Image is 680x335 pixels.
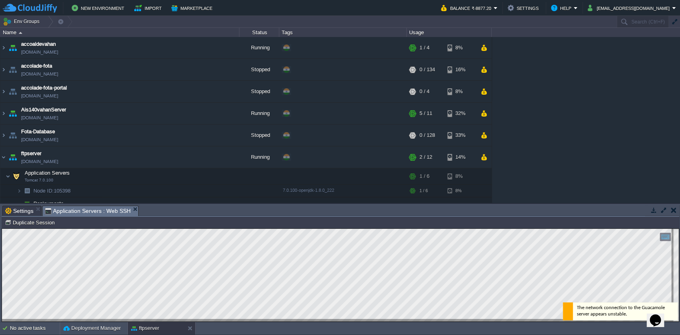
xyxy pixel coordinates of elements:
[0,81,7,102] img: AMDAwAAAACH5BAEAAAAALAAAAAABAAEAAAICRAEAOw==
[21,128,55,136] a: Fota-Database
[239,125,279,146] div: Stopped
[33,187,72,194] a: Node ID:105398
[647,303,672,327] iframe: chat widget
[6,168,10,184] img: AMDAwAAAACH5BAEAAAAALAAAAAABAAEAAAICRAEAOw==
[588,3,672,13] button: [EMAIL_ADDRESS][DOMAIN_NAME]
[33,200,65,207] a: Deployments
[240,28,279,37] div: Status
[33,188,54,194] span: Node ID:
[419,37,429,58] div: 1 / 4
[171,3,215,13] button: Marketplace
[7,146,18,168] img: AMDAwAAAACH5BAEAAAAALAAAAAABAAEAAAICRAEAOw==
[21,158,58,166] a: [DOMAIN_NAME]
[72,3,127,13] button: New Environment
[33,187,72,194] span: 105398
[0,37,7,58] img: AMDAwAAAACH5BAEAAAAALAAAAAABAAEAAAICRAEAOw==
[447,59,473,80] div: 16%
[7,37,18,58] img: AMDAwAAAACH5BAEAAAAALAAAAAABAAEAAAICRAEAOw==
[0,146,7,168] img: AMDAwAAAACH5BAEAAAAALAAAAAABAAEAAAICRAEAOw==
[447,37,473,58] div: 8%
[3,16,42,27] button: Env Groups
[21,106,66,114] a: Ais140vahanServer
[447,185,473,197] div: 8%
[239,103,279,124] div: Running
[561,74,676,92] div: The network connection to the Guacamole server appears unstable.
[21,92,58,100] a: [DOMAIN_NAME]
[0,125,7,146] img: AMDAwAAAACH5BAEAAAAALAAAAAABAAEAAAICRAEAOw==
[21,136,58,144] span: [DOMAIN_NAME]
[407,28,491,37] div: Usage
[22,197,33,210] img: AMDAwAAAACH5BAEAAAAALAAAAAABAAEAAAICRAEAOw==
[0,59,7,80] img: AMDAwAAAACH5BAEAAAAALAAAAAABAAEAAAICRAEAOw==
[25,178,53,183] span: Tomcat 7.0.100
[45,206,131,216] span: Application Servers : Web SSH
[5,219,57,226] button: Duplicate Session
[7,59,18,80] img: AMDAwAAAACH5BAEAAAAALAAAAAABAAEAAAICRAEAOw==
[441,3,494,13] button: Balance ₹-8877.20
[447,125,473,146] div: 33%
[131,324,159,332] button: ftpserver
[24,170,71,176] a: Application ServersTomcat 7.0.100
[239,146,279,168] div: Running
[3,3,57,13] img: CloudJiffy
[7,103,18,124] img: AMDAwAAAACH5BAEAAAAALAAAAAABAAEAAAICRAEAOw==
[10,322,60,335] div: No active tasks
[21,150,41,158] a: ftpserver
[134,3,164,13] button: Import
[419,103,432,124] div: 5 / 11
[239,81,279,102] div: Stopped
[419,185,428,197] div: 1 / 6
[7,81,18,102] img: AMDAwAAAACH5BAEAAAAALAAAAAABAAEAAAICRAEAOw==
[419,59,435,80] div: 0 / 134
[1,28,239,37] div: Name
[21,70,58,78] a: [DOMAIN_NAME]
[419,168,429,184] div: 1 / 6
[419,146,432,168] div: 2 / 12
[17,197,22,210] img: AMDAwAAAACH5BAEAAAAALAAAAAABAAEAAAICRAEAOw==
[239,59,279,80] div: Stopped
[21,40,56,48] a: accoaldevahan
[447,146,473,168] div: 14%
[0,103,7,124] img: AMDAwAAAACH5BAEAAAAALAAAAAABAAEAAAICRAEAOw==
[63,324,121,332] button: Deployment Manager
[21,84,67,92] a: accolade-fota-portal
[11,168,22,184] img: AMDAwAAAACH5BAEAAAAALAAAAAABAAEAAAICRAEAOw==
[508,3,541,13] button: Settings
[17,185,22,197] img: AMDAwAAAACH5BAEAAAAALAAAAAABAAEAAAICRAEAOw==
[551,3,574,13] button: Help
[21,114,58,122] a: [DOMAIN_NAME]
[5,206,33,216] span: Settings
[21,48,58,56] a: [DOMAIN_NAME]
[283,188,334,193] span: 7.0.100-openjdk-1.8.0_222
[419,81,429,102] div: 0 / 4
[447,103,473,124] div: 32%
[447,81,473,102] div: 8%
[21,62,52,70] a: accolade-fota
[24,169,71,176] span: Application Servers
[280,28,406,37] div: Tags
[419,125,435,146] div: 0 / 128
[239,37,279,58] div: Running
[447,168,473,184] div: 8%
[22,185,33,197] img: AMDAwAAAACH5BAEAAAAALAAAAAABAAEAAAICRAEAOw==
[7,125,18,146] img: AMDAwAAAACH5BAEAAAAALAAAAAABAAEAAAICRAEAOw==
[19,32,22,34] img: AMDAwAAAACH5BAEAAAAALAAAAAABAAEAAAICRAEAOw==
